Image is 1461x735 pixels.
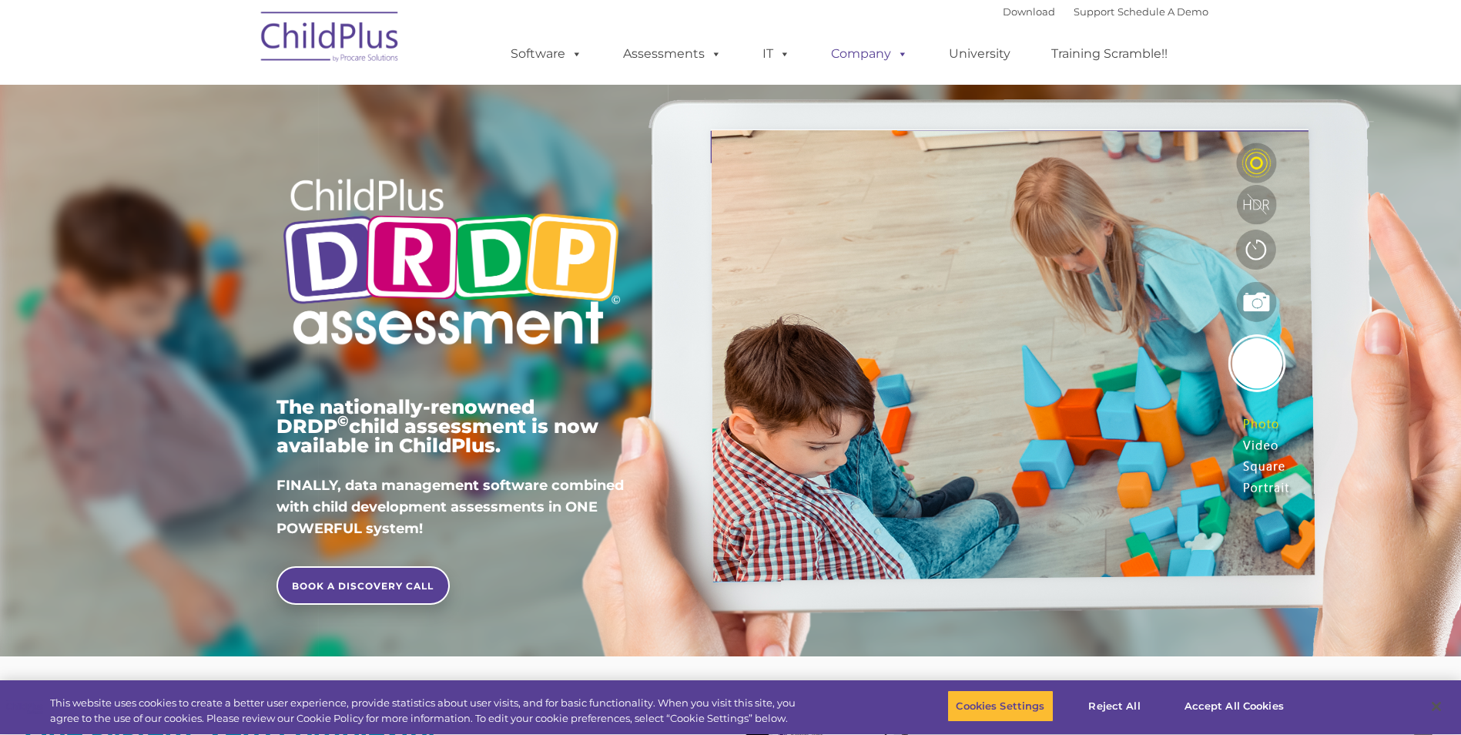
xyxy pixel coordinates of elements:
[276,566,450,605] a: BOOK A DISCOVERY CALL
[1176,690,1292,723] button: Accept All Cookies
[1003,5,1055,18] a: Download
[1036,39,1183,69] a: Training Scramble!!
[816,39,923,69] a: Company
[276,158,626,371] img: Copyright - DRDP Logo Light
[495,39,598,69] a: Software
[747,39,806,69] a: IT
[1067,690,1163,723] button: Reject All
[1419,690,1453,723] button: Close
[947,690,1053,723] button: Cookies Settings
[253,1,407,78] img: ChildPlus by Procare Solutions
[50,696,803,726] div: This website uses cookies to create a better user experience, provide statistics about user visit...
[1003,5,1208,18] font: |
[933,39,1026,69] a: University
[337,412,349,430] sup: ©
[276,395,598,457] span: The nationally-renowned DRDP child assessment is now available in ChildPlus.
[1118,5,1208,18] a: Schedule A Demo
[608,39,737,69] a: Assessments
[1074,5,1114,18] a: Support
[276,477,624,537] span: FINALLY, data management software combined with child development assessments in ONE POWERFUL sys...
